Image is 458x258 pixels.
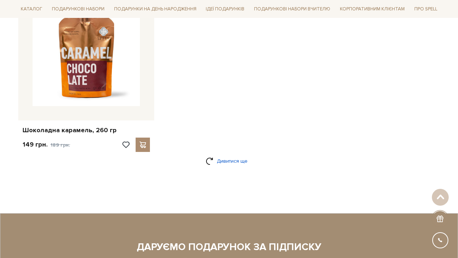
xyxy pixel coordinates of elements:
[50,142,70,148] span: 189 грн.
[111,4,199,15] a: Подарунки на День народження
[49,4,107,15] a: Подарункові набори
[411,4,440,15] a: Про Spell
[251,3,333,15] a: Подарункові набори Вчителю
[337,4,408,15] a: Корпоративним клієнтам
[206,155,252,167] a: Дивитися ще
[23,126,150,134] a: Шоколадна карамель, 260 гр
[203,4,247,15] a: Ідеї подарунків
[18,4,45,15] a: Каталог
[23,140,70,149] p: 149 грн.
